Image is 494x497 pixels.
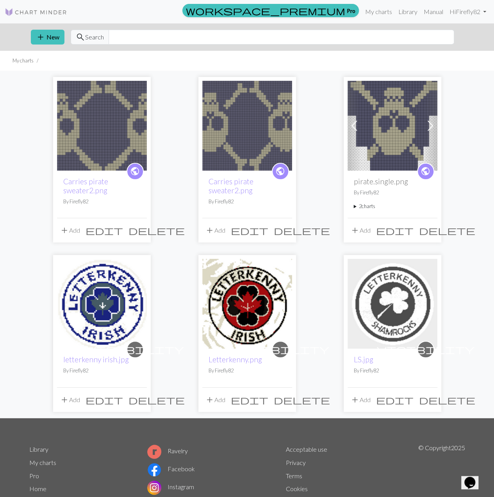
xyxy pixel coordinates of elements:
[209,355,262,364] a: Letterkenny.png
[202,392,228,407] button: Add
[209,367,286,374] p: By Firefly82
[377,343,474,355] span: visibility
[29,445,48,453] a: Library
[275,164,285,179] i: public
[128,225,185,236] span: delete
[126,392,187,407] button: Delete
[86,225,123,236] span: edit
[348,121,437,128] a: pirate.single.png
[354,367,431,374] p: By Firefly82
[350,225,360,236] span: add
[57,392,83,407] button: Add
[31,30,64,45] button: New
[362,4,395,20] a: My charts
[416,392,478,407] button: Delete
[376,225,414,236] span: edit
[57,259,147,349] img: letterkenny irish.jpg
[350,394,360,405] span: add
[209,198,286,205] p: By Firefly82
[63,355,129,364] a: letterkenny irish.jpg
[147,445,161,459] img: Ravelry logo
[202,223,228,238] button: Add
[85,32,104,42] span: Search
[354,203,431,210] summary: 2charts
[182,4,359,17] a: Pro
[231,226,268,235] i: Edit
[60,225,69,236] span: add
[373,392,416,407] button: Edit
[286,459,306,466] a: Privacy
[419,394,475,405] span: delete
[417,163,434,180] a: public
[274,394,330,405] span: delete
[63,367,141,374] p: By Firefly82
[354,177,431,186] h2: pirate.single.png
[271,223,333,238] button: Delete
[86,342,184,357] i: private
[461,466,486,489] iframe: chat widget
[228,223,271,238] button: Edit
[419,225,475,236] span: delete
[86,343,184,355] span: visibility
[271,392,333,407] button: Delete
[232,343,329,355] span: visibility
[147,483,194,490] a: Instagram
[205,225,214,236] span: add
[128,394,185,405] span: delete
[232,342,329,357] i: private
[373,223,416,238] button: Edit
[126,223,187,238] button: Delete
[348,392,373,407] button: Add
[86,395,123,404] i: Edit
[209,177,253,195] a: Carries pirate sweater2.png
[202,259,292,349] img: Letterkenny.png
[348,259,437,349] img: LS.jpg
[76,32,85,43] span: search
[286,445,327,453] a: Acceptable use
[63,198,141,205] p: By Firefly82
[12,57,34,64] li: My charts
[348,299,437,306] a: LS.jpg
[57,81,147,171] img: Carries pirate sweater2.png
[202,121,292,128] a: Carries pirate sweater2.png
[147,481,161,495] img: Instagram logo
[130,165,140,177] span: public
[130,164,140,179] i: public
[127,163,144,180] a: public
[29,472,39,479] a: Pro
[202,81,292,171] img: Carries pirate sweater2.png
[354,355,373,364] a: LS.jpg
[63,177,108,195] a: Carries pirate sweater2.png
[86,226,123,235] i: Edit
[377,342,474,357] i: private
[60,394,69,405] span: add
[5,7,67,17] img: Logo
[202,299,292,306] a: Letterkenny.png
[147,447,188,454] a: Ravelry
[83,392,126,407] button: Edit
[147,463,161,477] img: Facebook logo
[57,121,147,128] a: Carries pirate sweater2.png
[421,165,430,177] span: public
[86,394,123,405] span: edit
[376,394,414,405] span: edit
[231,394,268,405] span: edit
[274,225,330,236] span: delete
[36,32,45,43] span: add
[272,163,289,180] a: public
[57,223,83,238] button: Add
[421,4,446,20] a: Manual
[29,485,46,492] a: Home
[446,4,489,20] a: HiFirefly82
[416,223,478,238] button: Delete
[275,165,285,177] span: public
[231,395,268,404] i: Edit
[376,395,414,404] i: Edit
[147,465,195,472] a: Facebook
[348,223,373,238] button: Add
[205,394,214,405] span: add
[286,485,308,492] a: Cookies
[421,164,430,179] i: public
[228,392,271,407] button: Edit
[57,299,147,306] a: letterkenny irish.jpg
